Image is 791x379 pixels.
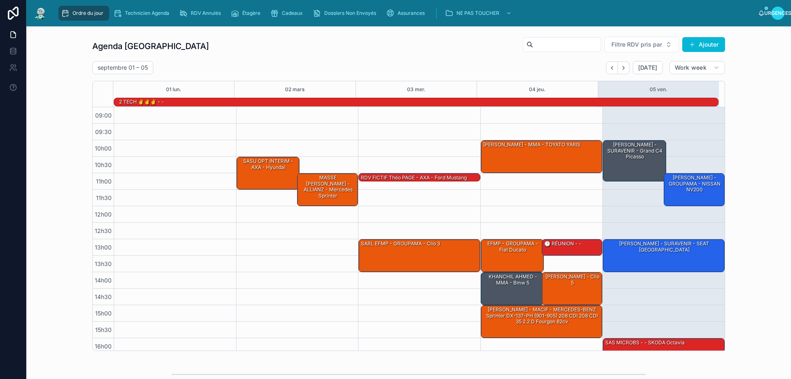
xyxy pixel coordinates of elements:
[481,141,602,173] div: [PERSON_NAME] - MMA - TOYATO YARIS
[95,293,112,300] font: 14h30
[682,37,725,52] button: Ajouter
[529,86,545,92] font: 04 jeu.
[407,81,426,98] button: 03 mer.
[604,240,724,254] div: [PERSON_NAME] - SURAVENIR - SEAT [GEOGRAPHIC_DATA]
[95,112,112,119] font: 09:00
[604,339,686,346] div: SAS MICROBS - - SKODA Octavia
[481,273,544,305] div: KHANCHIL AHMED - MMA - Bmw 5
[54,4,758,22] div: contenu déroulant
[603,141,666,181] div: [PERSON_NAME] - SURAVENIR - Grand C4 Picasso
[310,6,382,21] a: Dossiers Non Envoyés
[456,10,499,16] font: NE PAS TOUCHER
[268,6,309,21] a: Cadeaux
[360,240,441,247] div: SARL EFMP - GROUPAMA - Clio 3
[95,260,112,267] font: 13h30
[166,81,181,98] button: 01 lun.
[664,174,724,206] div: [PERSON_NAME] - GROUPAMA - NISSAN NV200
[95,211,112,218] font: 12h00
[407,86,426,92] font: 03 mer.
[238,158,299,171] div: SASU OPT INTERIM - AXA - hyundai
[228,6,266,21] a: Étagère
[95,128,112,135] font: 09:30
[237,157,300,189] div: SASU OPT INTERIM - AXA - hyundai
[675,64,707,71] span: Work week
[611,41,662,48] font: Filtre RDV pris par
[650,81,667,98] button: 05 ven.
[95,161,112,168] font: 10h30
[59,6,109,21] a: Ordre du jour
[96,178,112,185] font: 11h00
[360,174,468,181] div: RDV FICTIF Théo PAGE - AXA - ford mustang
[482,141,581,148] div: [PERSON_NAME] - MMA - TOYATO YARIS
[638,64,658,71] span: [DATE]
[359,174,480,182] div: RDV FICTIF Théo PAGE - AXA - ford mustang
[398,10,425,16] font: Assurances
[482,273,543,287] div: KHANCHIL AHMED - MMA - Bmw 5
[95,277,112,284] font: 14h00
[242,10,260,16] font: Étagère
[665,174,724,193] div: [PERSON_NAME] - GROUPAMA - NISSAN NV200
[542,240,602,255] div: 🕒 RÉUNION - -
[481,306,602,338] div: [PERSON_NAME] - MACIF - MERCEDES-BENZ Sprinter DX-137-PH (901-905) 208 CDI 208 CDI 35 2.2 D Fourg...
[633,61,663,74] button: [DATE]
[125,10,169,16] font: Technicien Agenda
[111,6,175,21] a: Technicien Agenda
[603,240,724,272] div: [PERSON_NAME] - SURAVENIR - SEAT [GEOGRAPHIC_DATA]
[543,240,582,247] div: 🕒 RÉUNION - -
[96,194,112,201] font: 11h30
[95,310,112,317] font: 15h00
[384,6,431,21] a: Assurances
[359,240,480,272] div: SARL EFMP - GROUPAMA - Clio 3
[604,141,665,160] div: [PERSON_NAME] - SURAVENIR - Grand C4 Picasso
[482,306,602,325] div: [PERSON_NAME] - MACIF - MERCEDES-BENZ Sprinter DX-137-PH (901-905) 208 CDI 208 CDI 35 2.2 D Fourg...
[118,98,165,106] div: 2 TECH ✌️✌️✌️ - -
[529,81,545,98] button: 04 jeu.
[606,61,618,74] button: Back
[95,326,112,333] font: 15h30
[92,41,209,51] font: Agenda [GEOGRAPHIC_DATA]
[282,10,303,16] font: Cadeaux
[73,10,103,16] font: Ordre du jour
[177,6,227,21] a: RDV Annulés
[95,145,112,152] font: 10h00
[299,174,357,200] div: MASSE [PERSON_NAME] - ALLIANZ - Mercedes sprinter
[191,10,221,16] font: RDV Annulés
[95,244,112,251] font: 13h00
[543,273,602,287] div: [PERSON_NAME] - clio 5
[481,240,544,272] div: EFMP - GROUPAMA - fiat ducato
[442,6,516,21] a: NE PAS TOUCHER
[482,240,543,254] div: EFMP - GROUPAMA - fiat ducato
[33,7,48,20] img: Logo de l'application
[95,343,112,350] font: 16h00
[285,81,304,98] button: 02 mars
[118,98,165,106] div: 2 TECH ✌️✌️✌️ - -
[542,273,602,305] div: [PERSON_NAME] - clio 5
[297,174,358,206] div: MASSE [PERSON_NAME] - ALLIANZ - Mercedes sprinter
[95,227,112,234] font: 12h30
[324,10,376,16] font: Dossiers Non Envoyés
[604,37,679,52] button: Bouton de sélection
[669,61,725,74] button: Work week
[166,86,181,92] font: 01 lun.
[650,86,667,92] font: 05 ven.
[699,41,718,48] font: Ajouter
[98,64,148,72] h2: septembre 01 – 05
[618,61,630,74] button: Next
[285,86,304,92] font: 02 mars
